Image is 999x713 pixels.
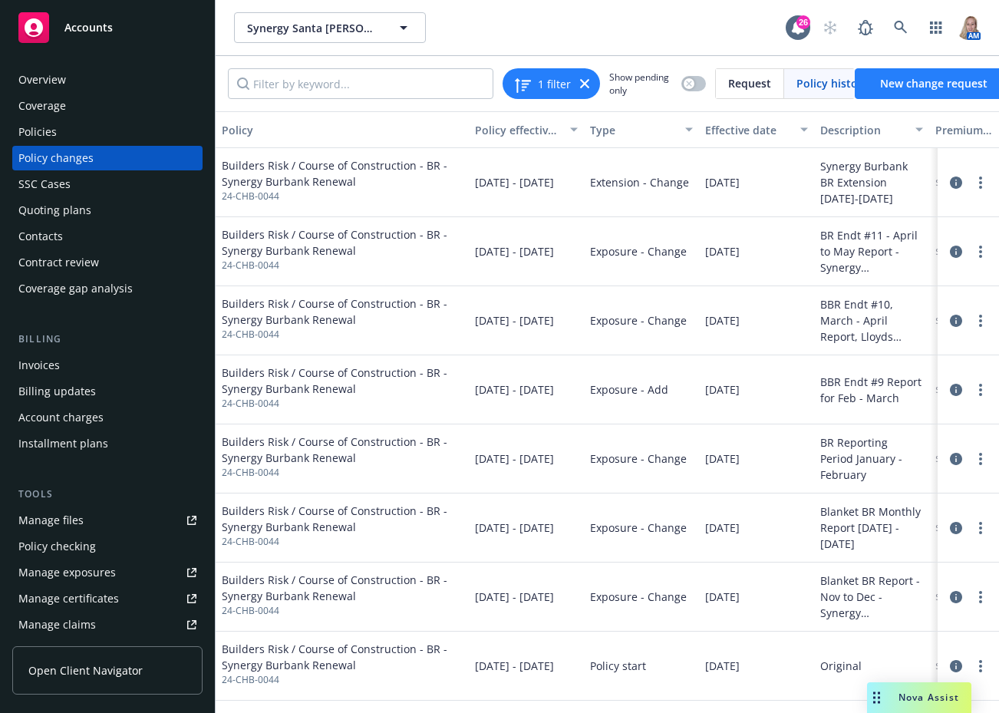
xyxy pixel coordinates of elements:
[18,146,94,170] div: Policy changes
[18,560,116,585] div: Manage exposures
[590,658,646,674] span: Policy start
[12,353,203,378] a: Invoices
[705,658,740,674] span: [DATE]
[475,520,554,536] span: [DATE] - [DATE]
[12,94,203,118] a: Coverage
[12,146,203,170] a: Policy changes
[820,658,862,674] div: Original
[820,573,923,621] div: Blanket BR Report - Nov to Dec - Synergy [GEOGRAPHIC_DATA][PERSON_NAME]
[247,20,380,36] span: Synergy Santa [PERSON_NAME] SFR Owner, LLC
[590,122,676,138] div: Type
[814,111,929,148] button: Description
[705,381,740,398] span: [DATE]
[867,682,971,713] button: Nova Assist
[12,534,203,559] a: Policy checking
[898,691,959,704] span: Nova Assist
[475,451,554,467] span: [DATE] - [DATE]
[12,172,203,196] a: SSC Cases
[590,312,687,328] span: Exposure - Change
[971,657,990,675] a: more
[971,243,990,261] a: more
[18,405,104,430] div: Account charges
[728,75,771,91] span: Request
[18,353,60,378] div: Invoices
[12,612,203,637] a: Manage claims
[475,174,554,190] span: [DATE] - [DATE]
[28,662,143,678] span: Open Client Navigator
[222,604,463,618] span: 24-CHB-0044
[971,381,990,399] a: more
[222,434,463,466] span: Builders Risk / Course of Construction - BR - Synergy Burbank Renewal
[12,508,203,533] a: Manage files
[880,76,987,91] span: New change request
[222,295,463,328] span: Builders Risk / Course of Construction - BR - Synergy Burbank Renewal
[12,120,203,144] a: Policies
[956,15,981,40] img: photo
[947,450,965,468] a: circleInformation
[18,250,99,275] div: Contract review
[820,158,923,206] div: Synergy Burbank BR Extension [DATE]-[DATE]
[590,451,687,467] span: Exposure - Change
[947,588,965,606] a: circleInformation
[12,250,203,275] a: Contract review
[222,572,463,604] span: Builders Risk / Course of Construction - BR - Synergy Burbank Renewal
[18,612,96,637] div: Manage claims
[475,243,554,259] span: [DATE] - [DATE]
[820,296,923,345] div: BBR Endt #10, March - April Report, Lloyds Policy @24-CHB-0044
[867,682,886,713] div: Drag to move
[222,365,463,397] span: Builders Risk / Course of Construction - BR - Synergy Burbank Renewal
[18,586,119,611] div: Manage certificates
[947,312,965,330] a: circleInformation
[234,12,426,43] button: Synergy Santa [PERSON_NAME] SFR Owner, LLC
[12,379,203,404] a: Billing updates
[18,172,71,196] div: SSC Cases
[18,224,63,249] div: Contacts
[12,586,203,611] a: Manage certificates
[222,226,463,259] span: Builders Risk / Course of Construction - BR - Synergy Burbank Renewal
[796,75,869,91] span: Policy history
[590,381,668,398] span: Exposure - Add
[705,243,740,259] span: [DATE]
[222,535,463,549] span: 24-CHB-0044
[18,276,133,301] div: Coverage gap analysis
[971,450,990,468] a: more
[222,466,463,480] span: 24-CHB-0044
[971,588,990,606] a: more
[705,520,740,536] span: [DATE]
[12,6,203,49] a: Accounts
[947,381,965,399] a: circleInformation
[216,111,469,148] button: Policy
[947,519,965,537] a: circleInformation
[18,68,66,92] div: Overview
[469,111,584,148] button: Policy effective dates
[590,520,687,536] span: Exposure - Change
[820,503,923,552] div: Blanket BR Monthly Report [DATE] - [DATE]
[222,259,463,272] span: 24-CHB-0044
[222,122,463,138] div: Policy
[18,431,108,456] div: Installment plans
[222,641,463,673] span: Builders Risk / Course of Construction - BR - Synergy Burbank Renewal
[12,405,203,430] a: Account charges
[12,276,203,301] a: Coverage gap analysis
[222,157,463,190] span: Builders Risk / Course of Construction - BR - Synergy Burbank Renewal
[228,68,493,99] input: Filter by keyword...
[815,12,846,43] a: Start snowing
[947,173,965,192] a: circleInformation
[475,658,554,674] span: [DATE] - [DATE]
[12,224,203,249] a: Contacts
[18,508,84,533] div: Manage files
[222,397,463,411] span: 24-CHB-0044
[18,120,57,144] div: Policies
[699,111,814,148] button: Effective date
[475,381,554,398] span: [DATE] - [DATE]
[18,198,91,223] div: Quoting plans
[222,190,463,203] span: 24-CHB-0044
[971,173,990,192] a: more
[12,431,203,456] a: Installment plans
[475,122,561,138] div: Policy effective dates
[12,487,203,502] div: Tools
[538,76,571,92] span: 1 filter
[705,312,740,328] span: [DATE]
[971,312,990,330] a: more
[820,122,906,138] div: Description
